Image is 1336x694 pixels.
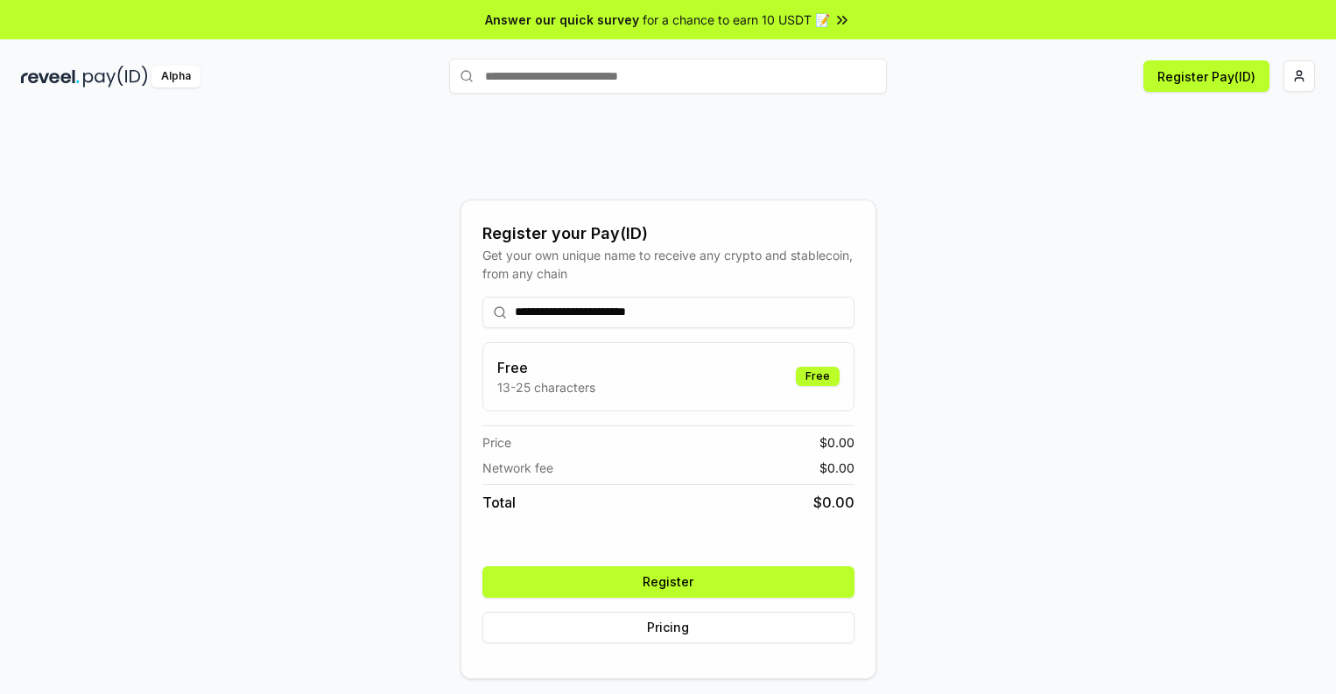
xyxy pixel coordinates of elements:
[482,221,854,246] div: Register your Pay(ID)
[819,433,854,452] span: $ 0.00
[796,367,840,386] div: Free
[151,66,200,88] div: Alpha
[482,492,516,513] span: Total
[485,11,639,29] span: Answer our quick survey
[819,459,854,477] span: $ 0.00
[643,11,830,29] span: for a chance to earn 10 USDT 📝
[482,566,854,598] button: Register
[497,357,595,378] h3: Free
[21,66,80,88] img: reveel_dark
[482,459,553,477] span: Network fee
[482,246,854,283] div: Get your own unique name to receive any crypto and stablecoin, from any chain
[1143,60,1269,92] button: Register Pay(ID)
[482,612,854,643] button: Pricing
[497,378,595,396] p: 13-25 characters
[813,492,854,513] span: $ 0.00
[482,433,511,452] span: Price
[83,66,148,88] img: pay_id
